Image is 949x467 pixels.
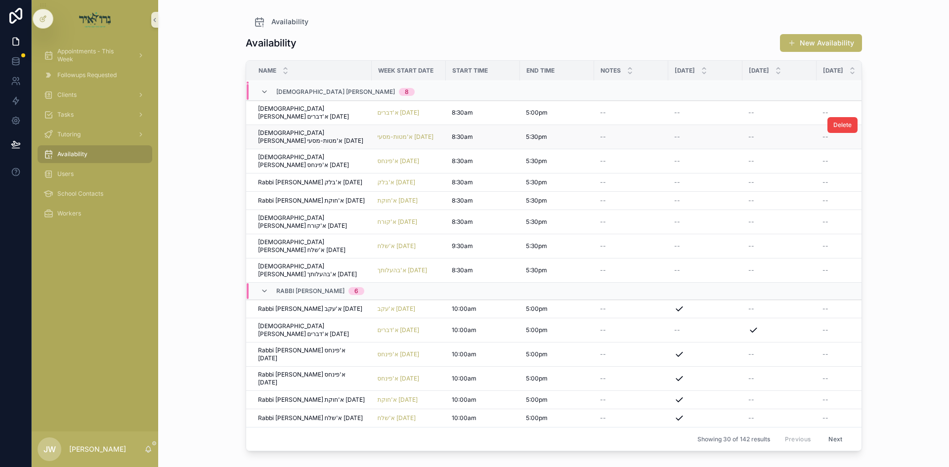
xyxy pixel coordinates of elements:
[378,375,440,382] a: א'פינחס [DATE]
[526,109,548,117] span: 5:00pm
[378,266,428,274] span: א'בהעלותך [DATE]
[452,326,476,334] span: 10:00am
[378,157,440,165] a: א'פינחס [DATE]
[258,305,366,313] a: Rabbi [PERSON_NAME] א'עקב [DATE]
[600,157,606,165] span: --
[526,242,547,250] span: 5:30pm
[526,326,548,334] span: 5:00pm
[674,178,736,186] a: --
[452,133,473,141] span: 8:30am
[526,375,548,382] span: 5:00pm
[526,197,547,205] span: 5:30pm
[600,266,662,274] a: --
[674,197,736,205] a: --
[378,350,420,358] a: א'פינחס [DATE]
[258,262,366,278] a: [DEMOGRAPHIC_DATA] [PERSON_NAME] א'בהעלותך [DATE]
[57,111,74,119] span: Tasks
[258,153,366,169] a: [DEMOGRAPHIC_DATA] [PERSON_NAME] א'פינחס [DATE]
[526,350,548,358] span: 5:00pm
[452,350,514,358] a: 10:00am
[405,88,409,96] div: 8
[38,86,152,104] a: Clients
[57,91,77,99] span: Clients
[822,178,828,186] span: --
[748,350,754,358] span: --
[526,305,588,313] a: 5:00pm
[57,47,129,63] span: Appointments - This Week
[674,178,680,186] span: --
[822,396,828,404] span: --
[822,350,828,358] span: --
[378,414,416,422] a: א'שלח [DATE]
[43,443,56,455] span: JW
[354,287,358,295] div: 6
[378,109,440,117] a: א'דברים [DATE]
[674,157,736,165] a: --
[452,197,473,205] span: 8:30am
[600,178,606,186] span: --
[276,88,395,96] span: [DEMOGRAPHIC_DATA] [PERSON_NAME]
[600,109,606,117] span: --
[258,197,365,205] span: Rabbi [PERSON_NAME] א'חוקת [DATE]
[452,396,476,404] span: 10:00am
[378,242,416,250] a: א'שלח [DATE]
[258,322,366,338] span: [DEMOGRAPHIC_DATA] [PERSON_NAME] א'דברים [DATE]
[526,133,588,141] a: 5:30pm
[38,126,152,143] a: Tutoring
[378,218,417,226] a: א'קורח [DATE]
[526,218,588,226] a: 5:30pm
[674,109,680,117] span: --
[258,197,366,205] a: Rabbi [PERSON_NAME] א'חוקת [DATE]
[452,133,514,141] a: 8:30am
[378,375,420,382] span: א'פינחס [DATE]
[378,396,440,404] a: א'חוקת [DATE]
[780,34,862,52] button: New Availability
[822,157,885,165] a: --
[258,105,366,121] a: [DEMOGRAPHIC_DATA] [PERSON_NAME] א'דברים [DATE]
[452,326,514,334] a: 10:00am
[674,157,680,165] span: --
[378,305,440,313] a: א'עקב [DATE]
[258,414,366,422] a: Rabbi [PERSON_NAME] א'שלח [DATE]
[452,157,514,165] a: 8:30am
[452,414,476,422] span: 10:00am
[378,396,418,404] span: א'חוקת [DATE]
[526,414,548,422] span: 5:00pm
[822,133,885,141] a: --
[674,133,736,141] a: --
[600,375,606,382] span: --
[258,214,366,230] a: [DEMOGRAPHIC_DATA] [PERSON_NAME] א'קורח [DATE]
[79,12,111,28] img: App logo
[258,414,363,422] span: Rabbi [PERSON_NAME] א'שלח [DATE]
[600,242,606,250] span: --
[748,414,754,422] span: --
[378,109,420,117] span: א'דברים [DATE]
[674,218,736,226] a: --
[822,197,828,205] span: --
[378,67,433,75] span: Week Start Date
[748,218,754,226] span: --
[378,157,420,165] a: א'פינחס [DATE]
[600,197,606,205] span: --
[748,133,754,141] span: --
[526,414,588,422] a: 5:00pm
[57,190,103,198] span: School Contacts
[57,150,87,158] span: Availability
[526,133,547,141] span: 5:30pm
[452,350,476,358] span: 10:00am
[600,109,662,117] a: --
[378,197,418,205] span: א'חוקת [DATE]
[526,197,588,205] a: 5:30pm
[600,178,662,186] a: --
[526,266,588,274] a: 5:30pm
[600,305,662,313] a: --
[526,157,547,165] span: 5:30pm
[600,375,662,382] a: --
[600,350,662,358] a: --
[526,178,588,186] a: 5:30pm
[271,17,308,27] span: Availability
[378,178,415,186] a: א'בלק [DATE]
[57,130,81,138] span: Tutoring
